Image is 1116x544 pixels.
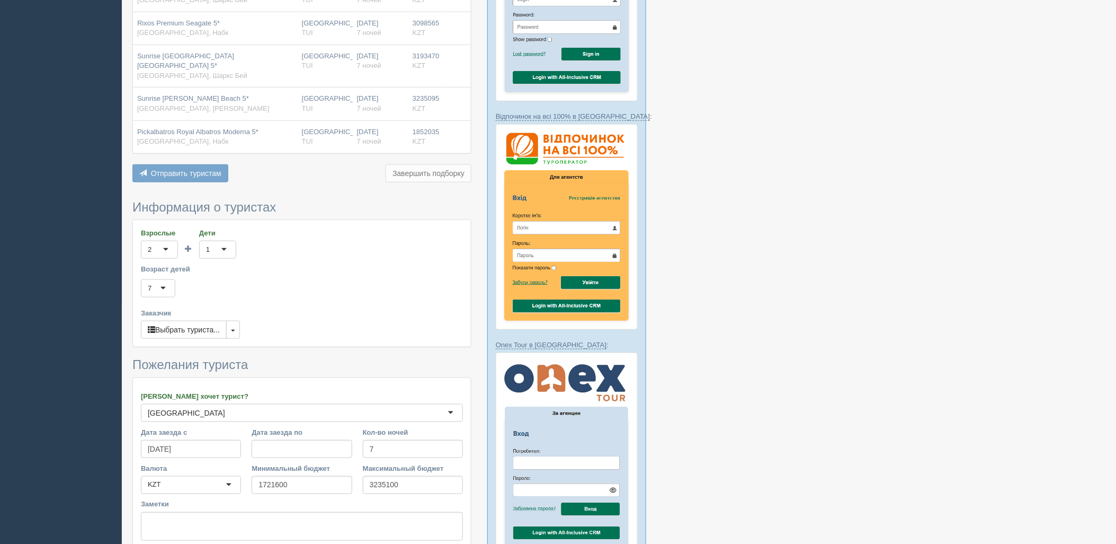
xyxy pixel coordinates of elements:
span: KZT [413,29,426,37]
div: 2 [148,244,151,255]
div: [DATE] [357,94,404,113]
div: [GEOGRAPHIC_DATA] [302,19,349,38]
span: Sunrise [GEOGRAPHIC_DATA] [GEOGRAPHIC_DATA] 5* [137,52,234,70]
span: 3235095 [413,94,440,102]
span: TUI [302,62,313,69]
span: 3098565 [413,19,440,27]
button: Отправить туристам [132,164,228,182]
label: Дата заезда с [141,427,241,437]
span: Pickalbatros Royal Albatros Moderna 5* [137,128,258,136]
span: Отправить туристам [151,169,221,178]
img: %D0%B2%D1%96%D0%B4%D0%BF%D0%BE%D1%87%D0%B8%D0%BD%D0%BE%D0%BA-%D0%BD%D0%B0-%D0%B2%D1%81%D1%96-100-... [496,124,638,330]
div: 1 [206,244,210,255]
span: [GEOGRAPHIC_DATA], Набк [137,29,228,37]
span: KZT [413,104,426,112]
span: 7 ночей [357,104,381,112]
span: Sunrise [PERSON_NAME] Beach 5* [137,94,249,102]
button: Завершить подборку [386,164,471,182]
div: [GEOGRAPHIC_DATA] [302,127,349,147]
label: Кол-во ночей [363,427,463,437]
span: TUI [302,104,313,112]
span: TUI [302,29,313,37]
label: Максимальный бюджет [363,463,463,473]
span: [GEOGRAPHIC_DATA], Набк [137,137,228,145]
label: Заметки [141,499,463,510]
input: 7-10 или 7,10,14 [363,440,463,458]
div: [GEOGRAPHIC_DATA] [302,94,349,113]
label: Минимальный бюджет [252,463,352,473]
span: KZT [413,62,426,69]
span: Пожелания туриста [132,357,248,372]
label: Валюта [141,463,241,473]
div: KZT [148,480,161,490]
label: Дата заезда по [252,427,352,437]
span: 1852035 [413,128,440,136]
div: [GEOGRAPHIC_DATA] [148,408,225,418]
span: Rixos Premium Seagate 5* [137,19,220,27]
div: [DATE] [357,127,404,147]
div: [GEOGRAPHIC_DATA] [302,51,349,71]
div: [DATE] [357,19,404,38]
span: 3193470 [413,52,440,60]
a: Відпочинок на всі 100% в [GEOGRAPHIC_DATA] [496,112,650,121]
h3: Информация о туристах [132,200,471,214]
label: Возраст детей [141,264,463,274]
span: 7 ночей [357,29,381,37]
span: KZT [413,137,426,145]
span: 7 ночей [357,62,381,69]
label: Заказчик [141,308,463,318]
div: [DATE] [357,51,404,71]
a: Onex Tour в [GEOGRAPHIC_DATA] [496,341,606,349]
span: 7 ночей [357,137,381,145]
div: 7 [148,283,151,294]
button: Выбрать туриста... [141,321,227,339]
p: : [496,111,638,121]
p: : [496,340,638,350]
label: Дети [199,228,236,238]
span: [GEOGRAPHIC_DATA], Шаркс Бей [137,72,247,80]
label: Взрослые [141,228,178,238]
span: [GEOGRAPHIC_DATA], [PERSON_NAME] [137,104,269,112]
span: TUI [302,137,313,145]
label: [PERSON_NAME] хочет турист? [141,391,463,401]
